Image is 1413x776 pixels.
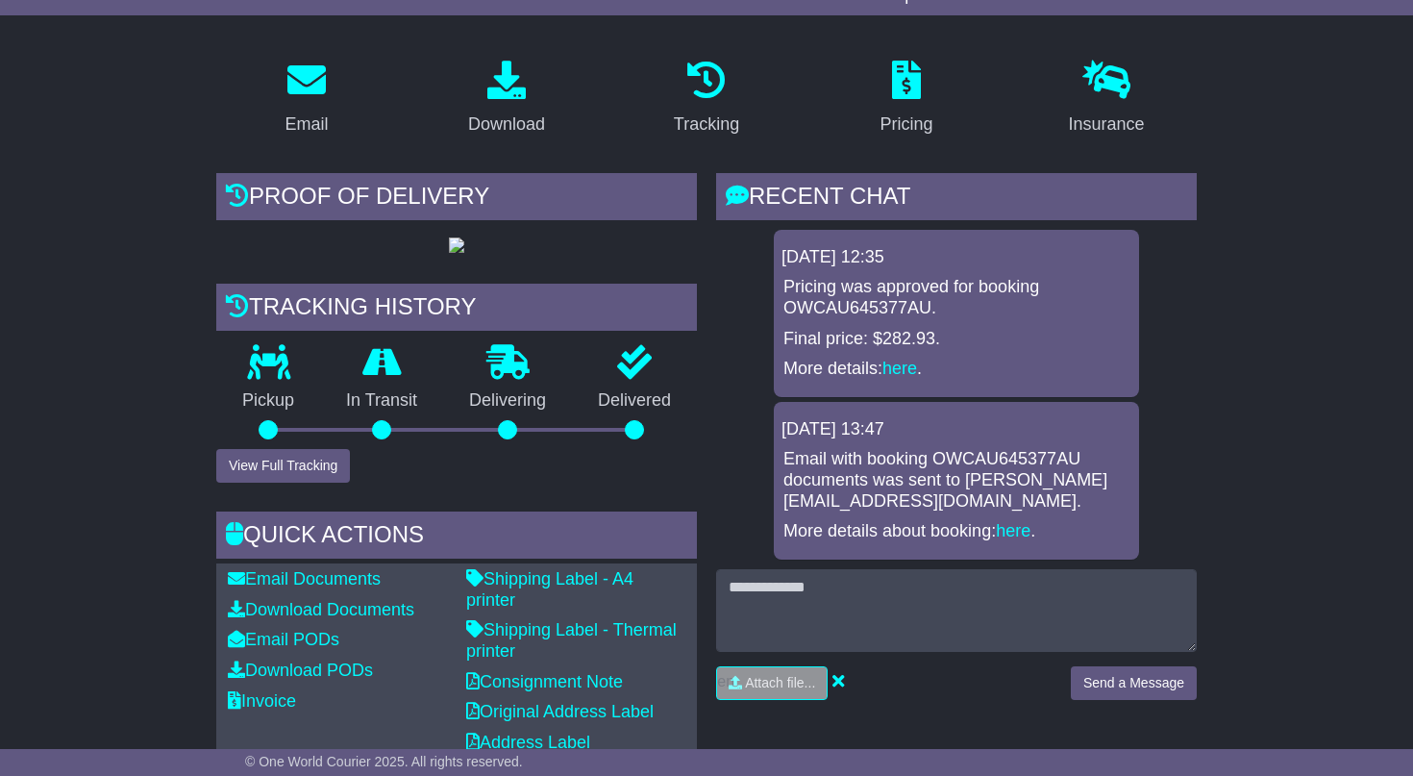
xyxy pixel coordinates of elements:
div: [DATE] 12:35 [781,247,1131,268]
div: Tracking [674,112,739,138]
p: More details: . [783,359,1129,380]
a: Email [272,54,340,144]
a: Email Documents [228,569,381,588]
img: GetPodImage [449,238,464,253]
div: Quick Actions [216,512,697,563]
p: In Transit [320,390,443,412]
a: Shipping Label - Thermal printer [466,620,677,661]
button: View Full Tracking [216,449,350,483]
p: Final price: $282.93. [783,329,1129,350]
p: More details about booking: . [783,521,1129,542]
span: © One World Courier 2025. All rights reserved. [245,754,523,769]
a: Invoice [228,691,296,711]
a: Email PODs [228,630,339,649]
p: Pricing was approved for booking OWCAU645377AU. [783,277,1129,318]
p: Delivered [572,390,697,412]
p: Email with booking OWCAU645377AU documents was sent to [PERSON_NAME][EMAIL_ADDRESS][DOMAIN_NAME]. [783,449,1129,512]
a: Download [456,54,558,144]
div: Download [468,112,545,138]
a: Pricing [867,54,945,144]
a: here [996,521,1030,540]
div: [DATE] 13:47 [781,419,1131,440]
a: Shipping Label - A4 printer [466,569,633,610]
a: Download Documents [228,600,414,619]
a: Tracking [661,54,752,144]
div: Tracking history [216,284,697,336]
button: Send a Message [1071,666,1197,700]
a: Consignment Note [466,672,623,691]
a: here [882,359,917,378]
a: Download PODs [228,661,373,680]
a: Address Label [466,733,590,752]
div: RECENT CHAT [716,173,1197,225]
a: Insurance [1055,54,1156,144]
p: Pickup [216,390,320,412]
div: Proof of Delivery [216,173,697,225]
div: Pricing [880,112,932,138]
div: Email [285,112,328,138]
a: Original Address Label [466,702,654,721]
p: Delivering [443,390,572,412]
div: Insurance [1068,112,1144,138]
